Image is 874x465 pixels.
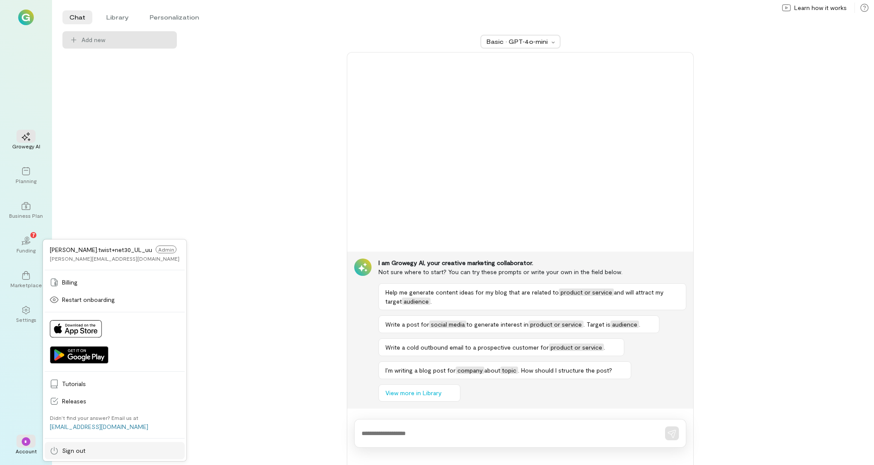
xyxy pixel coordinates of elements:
span: Help me generate content ideas for my blog that are related to [385,288,559,296]
div: *Account [10,430,42,462]
div: Planning [16,177,36,184]
span: [PERSON_NAME].twist+net30_UL_uu [50,246,152,253]
div: Marketplace [10,282,42,288]
span: product or service [549,344,604,351]
div: Growegy AI [12,143,40,150]
a: Restart onboarding [45,291,185,308]
div: Basic · GPT‑4o‑mini [486,37,549,46]
button: Write a post forsocial mediato generate interest inproduct or service. Target isaudience. [378,315,659,333]
span: . How should I structure the post? [518,367,612,374]
span: product or service [528,321,584,328]
a: Planning [10,160,42,191]
span: View more in Library [385,389,441,397]
span: Billing [62,278,179,287]
div: [PERSON_NAME][EMAIL_ADDRESS][DOMAIN_NAME] [50,255,179,262]
div: Didn’t find your answer? Email us at [50,414,138,421]
div: Account [16,448,37,455]
a: Tutorials [45,375,185,393]
a: Releases [45,393,185,410]
span: social media [429,321,466,328]
a: Funding [10,229,42,261]
button: View more in Library [378,384,460,402]
a: Growegy AI [10,125,42,157]
span: audience [402,298,430,305]
span: . [604,344,605,351]
div: Not sure where to start? You can try these prompts or write your own in the field below. [378,267,686,276]
span: Releases [62,397,179,406]
div: Settings [16,316,36,323]
span: Admin [156,246,176,253]
span: Sign out [62,446,179,455]
div: Business Plan [9,212,43,219]
li: Personalization [143,10,206,24]
span: I’m writing a blog post for [385,367,456,374]
li: Chat [62,10,92,24]
button: I’m writing a blog post forcompanyabouttopic. How should I structure the post? [378,361,631,379]
span: . Target is [584,321,610,328]
button: Write a cold outbound email to a prospective customer forproduct or service. [378,338,624,356]
a: Settings [10,299,42,330]
span: product or service [559,288,614,296]
span: to generate interest in [466,321,528,328]
a: Business Plan [10,195,42,226]
span: topic [500,367,518,374]
div: Funding [16,247,36,254]
span: Tutorials [62,380,179,388]
a: [EMAIL_ADDRESS][DOMAIN_NAME] [50,423,148,430]
span: Restart onboarding [62,295,179,304]
a: Sign out [45,442,185,459]
span: . [430,298,432,305]
img: Download on App Store [50,320,102,337]
span: Write a cold outbound email to a prospective customer for [385,344,549,351]
a: Billing [45,274,185,291]
div: I am Growegy AI, your creative marketing collaborator. [378,259,686,267]
span: about [484,367,500,374]
span: company [456,367,484,374]
span: Add new [82,36,170,44]
span: Write a post for [385,321,429,328]
li: Library [99,10,136,24]
span: audience [610,321,639,328]
img: Get it on Google Play [50,346,108,363]
span: Learn how it works [794,3,847,12]
a: Marketplace [10,264,42,295]
span: 7 [32,231,35,239]
button: Help me generate content ideas for my blog that are related toproduct or serviceand will attract ... [378,283,686,310]
span: . [639,321,640,328]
